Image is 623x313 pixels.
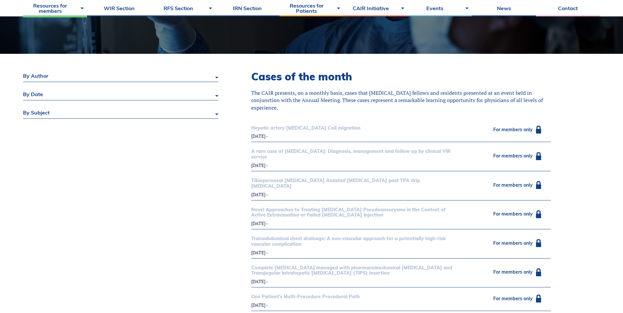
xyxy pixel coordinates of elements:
[251,303,461,307] div: [DATE] -
[251,236,461,247] span: Transabdominal chest drainage: A non‐vascular approach for a potentially high‐risk vascular compl...
[493,183,533,187] span: For members only
[251,149,461,160] span: A rare case of [MEDICAL_DATA]: Diagnosis, management and follow up by clinical VIR service
[251,134,461,138] div: [DATE] -
[251,163,461,168] div: [DATE] -
[251,178,461,189] span: Tibioperoneal [MEDICAL_DATA] Assisted [MEDICAL_DATA] post TPA drip [MEDICAL_DATA]
[251,265,461,276] span: Complete [MEDICAL_DATA] managed with pharmacomechanical [MEDICAL_DATA] and Transjugular Intrahepa...
[251,294,461,300] span: One Patient’s Multi-Procedure Procedural Path
[251,221,461,226] div: [DATE] -
[251,70,551,83] h2: Cases of the month
[493,127,533,132] span: For members only
[251,125,461,131] span: Hepatic artery [MEDICAL_DATA] Coil migration
[493,296,533,301] span: For members only
[493,241,533,245] span: For members only
[251,207,461,218] span: Novel Approaches to Treating [MEDICAL_DATA] Pseudoaneurysms in the Context of Active Extravasatio...
[251,192,461,197] div: [DATE] -
[251,279,461,284] div: [DATE] -
[493,154,533,158] span: For members only
[493,270,533,274] span: For members only
[251,250,461,255] div: [DATE] -
[251,89,551,111] p: The CAIR presents, on a monthly basis, cases that [MEDICAL_DATA] fellows and residents presented ...
[493,212,533,216] span: For members only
